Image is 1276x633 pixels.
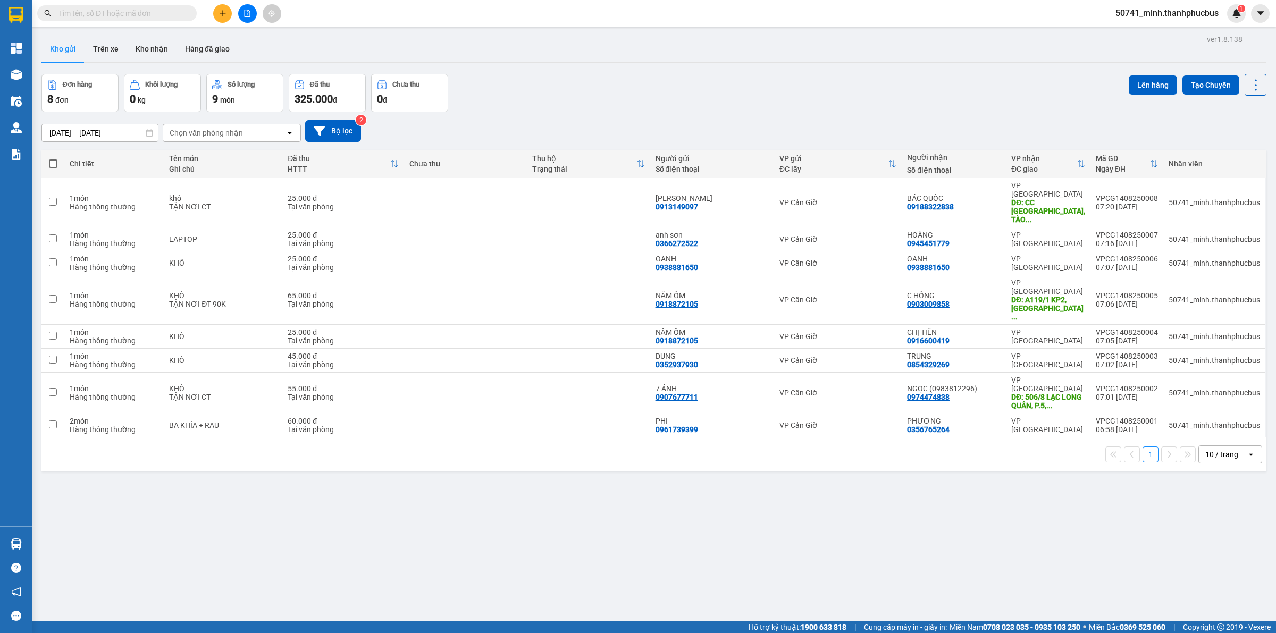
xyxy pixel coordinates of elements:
div: CHỊ TIÊN [907,328,1001,336]
div: ver 1.8.138 [1207,33,1243,45]
img: icon-new-feature [1232,9,1241,18]
div: VP [GEOGRAPHIC_DATA] [1011,417,1085,434]
div: TẬN NƠI CT [169,393,277,401]
div: VP nhận [1011,154,1077,163]
input: Select a date range. [42,124,158,141]
div: TẬN NƠI ĐT 90K [169,300,277,308]
button: Hàng đã giao [177,36,238,62]
span: đ [333,96,337,104]
div: Tên món [169,154,277,163]
div: khô [169,194,277,202]
div: VP Cần Giờ [779,356,896,365]
button: Lên hàng [1129,75,1177,95]
span: aim [268,10,275,17]
div: Số điện thoại [656,165,769,173]
div: 0945451779 [907,239,950,248]
div: 0918872105 [656,300,698,308]
div: VPCG1408250003 [1096,352,1158,360]
button: Đơn hàng8đơn [41,74,119,112]
div: 07:01 [DATE] [1096,393,1158,401]
span: Cung cấp máy in - giấy in: [864,621,947,633]
div: HOÀNG [907,231,1001,239]
div: 07:16 [DATE] [1096,239,1158,248]
div: 50741_minh.thanhphucbus [1169,259,1260,267]
th: Toggle SortBy [1006,150,1090,178]
button: plus [213,4,232,23]
div: DĐ: 506/8 LẠC LONG QUÂN, P.5, Q.11 [1011,393,1085,410]
div: 50741_minh.thanhphucbus [1169,389,1260,397]
div: DĐ: A119/1 KP2, ĐÔNG HƯNG THUẬN, Q12 [1011,296,1085,321]
div: VP Cần Giờ [779,198,896,207]
div: VP [GEOGRAPHIC_DATA] [1011,255,1085,272]
div: C HỒNG [907,291,1001,300]
button: 1 [1143,446,1159,462]
div: VP [GEOGRAPHIC_DATA] [1011,376,1085,393]
div: VPCG1408250008 [1096,194,1158,202]
th: Toggle SortBy [774,150,902,178]
div: 07:20 [DATE] [1096,202,1158,211]
img: solution-icon [11,149,22,160]
button: Kho gửi [41,36,85,62]
div: VP [GEOGRAPHIC_DATA] [1011,278,1085,296]
div: OANH [907,255,1001,263]
div: Người gửi [656,154,769,163]
strong: 0708 023 035 - 0935 103 250 [983,623,1080,631]
div: 1 món [70,291,158,300]
div: Thu hộ [532,154,636,163]
div: Hàng thông thường [70,300,158,308]
div: VP gửi [779,154,888,163]
div: DĐ: CC VINHOME TÂN CẢNG, TÀO NHÀ LANDMARK 3 ( NGUYỄN HỮU CẢNH, P.22, BÌNH THẠNH [1011,198,1085,224]
div: HTTT [288,165,390,173]
span: 50741_minh.thanhphucbus [1107,6,1227,20]
div: 65.000 đ [288,291,399,300]
div: KHÔ [169,259,277,267]
div: Chưa thu [392,81,419,88]
span: món [220,96,235,104]
div: 0356765264 [907,425,950,434]
div: BA KHÍA + RAU [169,421,277,429]
div: 0974474838 [907,393,950,401]
div: anh sơn [656,231,769,239]
span: 8 [47,92,53,105]
div: BÁC QUỐC [907,194,1001,202]
div: VP Cần Giờ [779,389,896,397]
div: 50741_minh.thanhphucbus [1169,421,1260,429]
div: Tại văn phòng [288,393,399,401]
div: NĂM ỐM [656,291,769,300]
div: VP Cần Giờ [779,235,896,243]
div: Tại văn phòng [288,202,399,211]
div: ĐC lấy [779,165,888,173]
button: Khối lượng0kg [124,74,201,112]
input: Tìm tên, số ĐT hoặc mã đơn [58,7,184,19]
div: Hàng thông thường [70,202,158,211]
div: 0961739399 [656,425,698,434]
div: 10 / trang [1205,449,1238,460]
div: Tại văn phòng [288,300,399,308]
span: message [11,611,21,621]
span: Miền Nam [950,621,1080,633]
div: 1 món [70,231,158,239]
span: ... [1011,313,1018,321]
span: caret-down [1256,9,1265,18]
div: LAPTOP [169,235,277,243]
div: Chi tiết [70,159,158,168]
span: copyright [1217,623,1224,631]
div: VPCG1408250004 [1096,328,1158,336]
div: Ngày ĐH [1096,165,1149,173]
div: Đã thu [288,154,390,163]
span: kg [138,96,146,104]
div: DUNG [656,352,769,360]
img: warehouse-icon [11,538,22,550]
div: 1 món [70,384,158,393]
div: 2 món [70,417,158,425]
div: 0916600419 [907,336,950,345]
div: 07:07 [DATE] [1096,263,1158,272]
span: question-circle [11,563,21,573]
div: 50741_minh.thanhphucbus [1169,198,1260,207]
button: Trên xe [85,36,127,62]
div: 0907677711 [656,393,698,401]
div: 45.000 đ [288,352,399,360]
span: Hỗ trợ kỹ thuật: [749,621,846,633]
span: 1 [1239,5,1243,12]
span: ⚪️ [1083,625,1086,629]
